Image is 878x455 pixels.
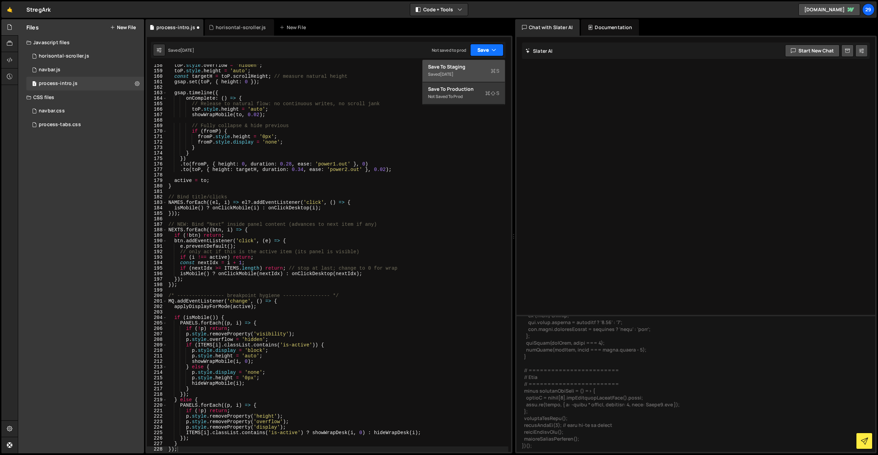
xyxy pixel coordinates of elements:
[147,189,167,194] div: 181
[147,414,167,419] div: 222
[147,101,167,107] div: 165
[147,194,167,200] div: 182
[147,419,167,425] div: 223
[26,118,144,132] div: 16690/47286.css
[147,107,167,112] div: 166
[581,19,639,36] div: Documentation
[147,172,167,178] div: 178
[147,320,167,326] div: 205
[147,331,167,337] div: 207
[428,63,499,70] div: Save to Staging
[147,441,167,446] div: 227
[280,24,308,31] div: New File
[470,44,503,56] button: Save
[147,249,167,255] div: 192
[147,178,167,183] div: 179
[26,24,39,31] h2: Files
[428,93,499,101] div: Not saved to prod
[147,342,167,348] div: 209
[147,425,167,430] div: 224
[147,287,167,293] div: 199
[485,90,499,97] span: S
[147,315,167,320] div: 204
[147,90,167,96] div: 163
[147,403,167,408] div: 220
[440,71,453,77] div: [DATE]
[147,238,167,244] div: 190
[428,86,499,93] div: Save to Production
[168,47,194,53] div: Saved
[147,337,167,342] div: 208
[147,128,167,134] div: 170
[410,3,468,16] button: Code + Tools
[147,139,167,145] div: 172
[147,205,167,211] div: 184
[147,293,167,298] div: 200
[147,233,167,238] div: 189
[147,216,167,222] div: 186
[18,36,144,49] div: Javascript files
[147,353,167,359] div: 211
[147,381,167,386] div: 216
[39,53,89,59] div: horisontal-scroller.js
[515,19,580,36] div: Chat with Slater AI
[147,79,167,85] div: 161
[147,348,167,353] div: 210
[147,282,167,287] div: 198
[147,260,167,266] div: 194
[147,266,167,271] div: 195
[147,222,167,227] div: 187
[147,392,167,397] div: 218
[147,183,167,189] div: 180
[147,359,167,364] div: 212
[147,446,167,452] div: 228
[147,123,167,128] div: 169
[39,81,78,87] div: process-intro.js
[180,47,194,53] div: [DATE]
[18,90,144,104] div: CSS files
[147,112,167,118] div: 167
[216,24,266,31] div: horisontal-scroller.js
[798,3,860,16] a: [DOMAIN_NAME]
[26,104,144,118] div: 16690/45596.css
[432,47,466,53] div: Not saved to prod
[147,255,167,260] div: 193
[147,370,167,375] div: 214
[147,227,167,233] div: 188
[26,49,144,63] div: 16690/47560.js
[147,435,167,441] div: 226
[147,156,167,161] div: 175
[428,70,499,78] div: Saved
[147,85,167,90] div: 162
[147,74,167,79] div: 160
[26,5,51,14] div: StregArk
[423,82,505,104] button: Save to ProductionS Not saved to prod
[147,364,167,370] div: 213
[147,161,167,167] div: 176
[26,77,144,90] div: 16690/47289.js
[1,1,18,18] a: 🤙
[147,298,167,304] div: 201
[147,96,167,101] div: 164
[39,108,65,114] div: navbar.css
[39,122,81,128] div: process-tabs.css
[147,276,167,282] div: 197
[39,67,60,73] div: navbar.js
[147,167,167,172] div: 177
[147,118,167,123] div: 168
[491,67,499,74] span: S
[147,145,167,150] div: 173
[147,326,167,331] div: 206
[147,408,167,414] div: 221
[147,244,167,249] div: 191
[110,25,136,30] button: New File
[156,24,195,31] div: process-intro.js
[147,63,167,68] div: 158
[862,3,875,16] a: 29
[423,60,505,82] button: Save to StagingS Saved[DATE]
[147,386,167,392] div: 217
[147,68,167,74] div: 159
[785,45,840,57] button: Start new chat
[525,48,553,54] h2: Slater AI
